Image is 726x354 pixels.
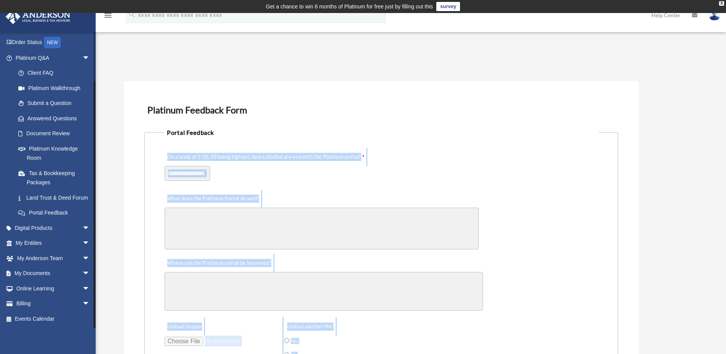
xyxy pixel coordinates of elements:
[11,126,101,141] a: Document Review
[11,166,101,190] a: Tax & Bookkeeping Packages
[11,111,101,126] a: Answered Questions
[82,281,98,297] span: arrow_drop_down
[291,338,302,348] label: Yes
[103,13,113,20] a: menu
[82,266,98,282] span: arrow_drop_down
[11,141,101,166] a: Platinum Knowledge Room
[436,2,460,11] a: survey
[82,220,98,236] span: arrow_drop_down
[82,251,98,266] span: arrow_drop_down
[5,311,101,326] a: Events Calendar
[5,220,101,236] a: Digital Productsarrow_drop_down
[11,66,101,81] a: Client FAQ
[165,321,204,332] label: Upload Images
[11,80,101,96] a: Platinum Walkthrough
[5,296,101,311] a: Billingarrow_drop_down
[103,11,113,20] i: menu
[5,266,101,281] a: My Documentsarrow_drop_down
[82,296,98,312] span: arrow_drop_down
[5,281,101,296] a: Online Learningarrow_drop_down
[5,251,101,266] a: My Anderson Teamarrow_drop_down
[165,258,274,269] label: Where can the Platinum portal be improved?
[11,190,101,205] a: Land Trust & Deed Forum
[165,152,366,162] label: On a scale of 1-10, 10 being highest, how satisfied are you with the Platinum portal?
[3,9,73,24] img: Anderson Advisors Platinum Portal
[266,2,433,11] div: Get a chance to win 6 months of Platinum for free just by filling out this
[284,321,336,332] label: Upload another file?
[82,236,98,251] span: arrow_drop_down
[128,10,136,19] i: search
[44,37,61,48] div: NEW
[5,35,101,51] a: Order StatusNEW
[5,50,101,66] a: Platinum Q&Aarrow_drop_down
[82,50,98,66] span: arrow_drop_down
[709,10,720,21] img: User Pic
[165,193,261,204] label: What does the Platinum Portal do well?
[11,96,101,111] a: Submit a Question
[11,205,98,221] a: Portal Feedback
[144,102,618,118] h3: Platinum Feedback Form
[5,236,101,251] a: My Entitiesarrow_drop_down
[719,1,724,6] div: close
[164,127,599,138] legend: Portal Feedback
